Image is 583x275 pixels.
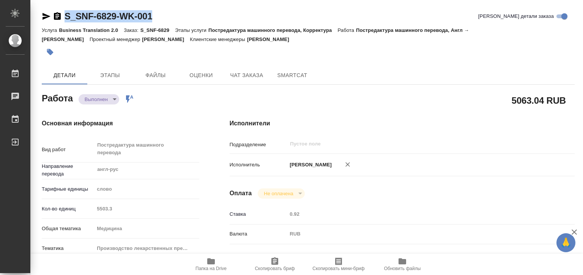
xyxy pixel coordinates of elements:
p: Business Translation 2.0 [59,27,124,33]
button: Скопировать ссылку для ЯМессенджера [42,12,51,21]
h4: Оплата [230,189,252,198]
h4: Основная информация [42,119,199,128]
span: [PERSON_NAME] детали заказа [478,13,554,20]
span: 🙏 [559,235,572,251]
p: [PERSON_NAME] [247,36,295,42]
span: Чат заказа [228,71,265,80]
button: Скопировать ссылку [53,12,62,21]
input: Пустое поле [287,209,546,220]
p: Вид работ [42,146,94,153]
p: Услуга [42,27,59,33]
h2: Работа [42,91,73,104]
button: Выполнен [82,96,110,103]
p: Работа [337,27,356,33]
span: Папка на Drive [195,266,227,271]
p: Исполнитель [230,161,287,169]
p: Постредактура машинного перевода, Корректура [208,27,337,33]
div: Выполнен [79,94,119,104]
p: [PERSON_NAME] [287,161,332,169]
span: Этапы [92,71,128,80]
h2: 5063.04 RUB [512,94,566,107]
button: Не оплачена [262,190,295,197]
p: Общая тематика [42,225,94,232]
p: Тематика [42,245,94,252]
button: Скопировать бриф [243,254,307,275]
p: Кол-во единиц [42,205,94,213]
p: Заказ: [124,27,140,33]
button: Добавить тэг [42,44,58,60]
p: Валюта [230,230,287,238]
p: Ставка [230,210,287,218]
input: Пустое поле [289,139,528,149]
h4: Исполнители [230,119,575,128]
button: Скопировать мини-бриф [307,254,370,275]
p: Этапы услуги [175,27,208,33]
p: Проектный менеджер [90,36,142,42]
button: Папка на Drive [179,254,243,275]
p: Подразделение [230,141,287,149]
div: RUB [287,228,546,240]
span: Файлы [137,71,174,80]
span: Оценки [183,71,219,80]
div: Производство лекарственных препаратов [94,242,199,255]
p: Направление перевода [42,163,94,178]
p: [PERSON_NAME] [142,36,190,42]
div: Медицина [94,222,199,235]
span: Обновить файлы [384,266,421,271]
a: S_SNF-6829-WK-001 [65,11,152,21]
div: слово [94,183,199,196]
button: Удалить исполнителя [339,156,356,173]
span: SmartCat [274,71,310,80]
button: 🙏 [556,233,575,252]
span: Скопировать мини-бриф [312,266,364,271]
p: Клиентские менеджеры [190,36,247,42]
div: Выполнен [258,188,304,199]
span: Скопировать бриф [255,266,295,271]
button: Обновить файлы [370,254,434,275]
input: Пустое поле [94,203,199,214]
p: Тарифные единицы [42,185,94,193]
p: S_SNF-6829 [140,27,175,33]
span: Детали [46,71,83,80]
